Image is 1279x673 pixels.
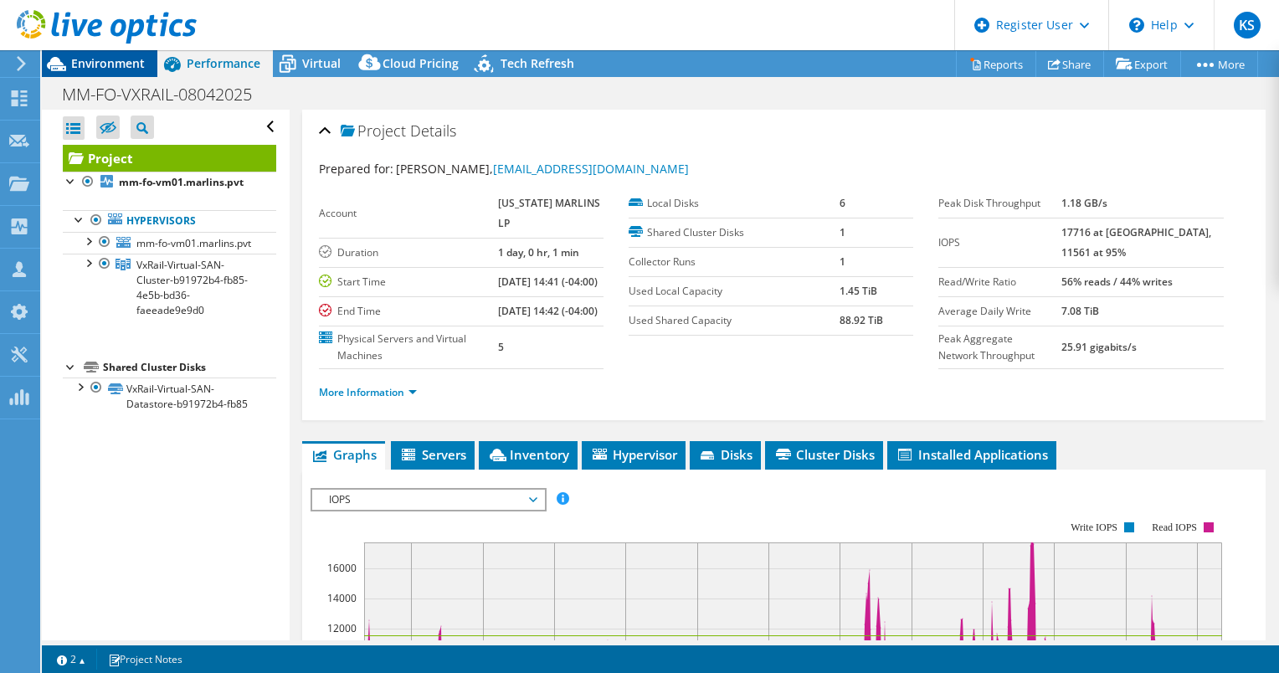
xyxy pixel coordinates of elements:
[319,161,393,177] label: Prepared for:
[319,205,499,222] label: Account
[327,621,357,635] text: 12000
[383,55,459,71] span: Cloud Pricing
[698,446,753,463] span: Disks
[1061,304,1099,318] b: 7.08 TiB
[629,283,840,300] label: Used Local Capacity
[1061,225,1211,259] b: 17716 at [GEOGRAPHIC_DATA], 11561 at 95%
[63,232,276,254] a: mm-fo-vm01.marlins.pvt
[493,161,689,177] a: [EMAIL_ADDRESS][DOMAIN_NAME]
[498,245,579,259] b: 1 day, 0 hr, 1 min
[1061,340,1137,354] b: 25.91 gigabits/s
[103,357,276,378] div: Shared Cluster Disks
[498,304,598,318] b: [DATE] 14:42 (-04:00)
[136,236,251,250] span: mm-fo-vm01.marlins.pvt
[629,224,840,241] label: Shared Cluster Disks
[96,649,194,670] a: Project Notes
[1180,51,1258,77] a: More
[319,244,499,261] label: Duration
[938,195,1061,212] label: Peak Disk Throughput
[410,121,456,141] span: Details
[302,55,341,71] span: Virtual
[629,254,840,270] label: Collector Runs
[187,55,260,71] span: Performance
[840,254,845,269] b: 1
[938,303,1061,320] label: Average Daily Write
[840,313,883,327] b: 88.92 TiB
[498,196,600,230] b: [US_STATE] MARLINS LP
[956,51,1036,77] a: Reports
[319,303,499,320] label: End Time
[396,161,689,177] span: [PERSON_NAME],
[341,123,406,140] span: Project
[590,446,677,463] span: Hypervisor
[54,85,278,104] h1: MM-FO-VXRAIL-08042025
[63,210,276,232] a: Hypervisors
[840,225,845,239] b: 1
[136,258,248,317] span: VxRail-Virtual-SAN-Cluster-b91972b4-fb85-4e5b-bd36-faeeade9e9d0
[45,649,97,670] a: 2
[119,175,244,189] b: mm-fo-vm01.marlins.pvt
[399,446,466,463] span: Servers
[1061,196,1107,210] b: 1.18 GB/s
[938,331,1061,364] label: Peak Aggregate Network Throughput
[629,195,840,212] label: Local Disks
[327,591,357,605] text: 14000
[1035,51,1104,77] a: Share
[63,172,276,193] a: mm-fo-vm01.marlins.pvt
[501,55,574,71] span: Tech Refresh
[319,385,417,399] a: More Information
[498,275,598,289] b: [DATE] 14:41 (-04:00)
[896,446,1048,463] span: Installed Applications
[319,274,499,290] label: Start Time
[498,340,504,354] b: 5
[1061,275,1173,289] b: 56% reads / 44% writes
[1129,18,1144,33] svg: \n
[840,196,845,210] b: 6
[327,561,357,575] text: 16000
[71,55,145,71] span: Environment
[1071,521,1117,533] text: Write IOPS
[938,234,1061,251] label: IOPS
[319,331,499,364] label: Physical Servers and Virtual Machines
[629,312,840,329] label: Used Shared Capacity
[311,446,377,463] span: Graphs
[63,378,276,414] a: VxRail-Virtual-SAN-Datastore-b91972b4-fb85
[321,490,536,510] span: IOPS
[773,446,875,463] span: Cluster Disks
[63,145,276,172] a: Project
[840,284,877,298] b: 1.45 TiB
[487,446,569,463] span: Inventory
[63,254,276,321] a: VxRail-Virtual-SAN-Cluster-b91972b4-fb85-4e5b-bd36-faeeade9e9d0
[938,274,1061,290] label: Read/Write Ratio
[1234,12,1261,39] span: KS
[1152,521,1197,533] text: Read IOPS
[1103,51,1181,77] a: Export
